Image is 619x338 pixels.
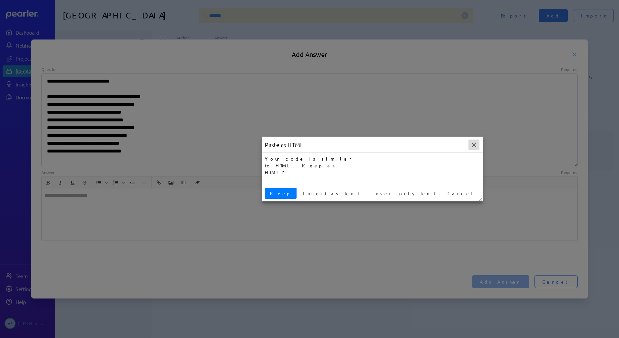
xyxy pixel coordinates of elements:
button: Cancel [442,188,480,199]
span: Insert only Text [369,190,438,197]
span: Cancel [445,190,478,197]
span: Keep [267,190,294,197]
div: Paste as HTML [262,137,306,152]
span: Insert as Text [300,190,362,197]
div: Your code is similar to HTML. Keep as HTML? [265,155,357,176]
button: Insert only Text [366,188,441,199]
button: Insert as Text [298,188,365,199]
button: Keep [265,188,297,199]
